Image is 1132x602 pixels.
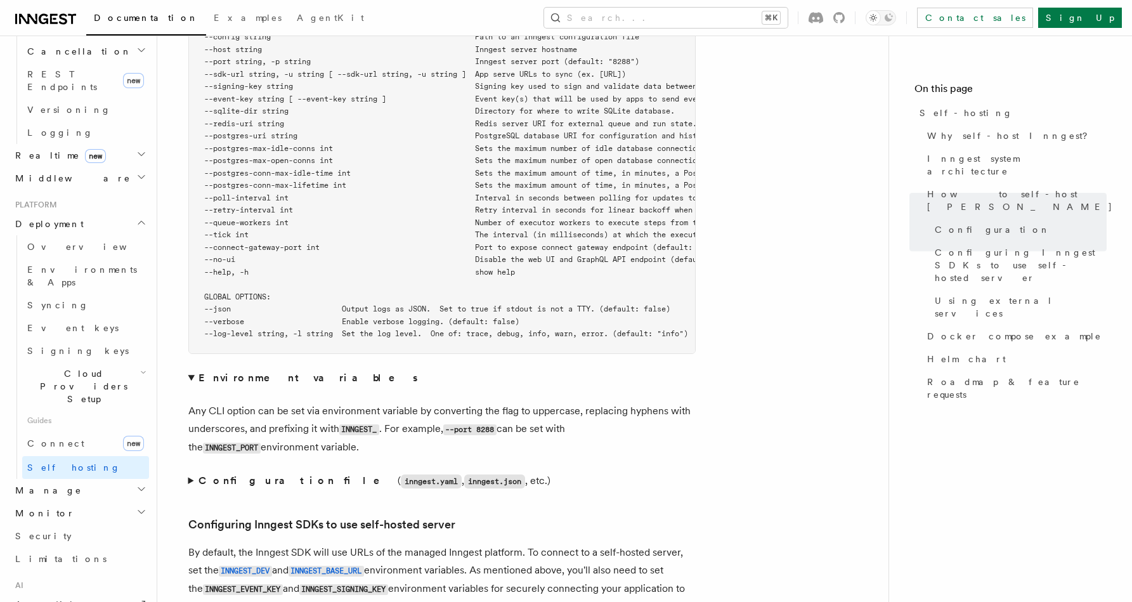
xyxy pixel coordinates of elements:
code: INNGEST_SIGNING_KEY [299,584,388,595]
a: Sign Up [1038,8,1122,28]
span: --host string Inngest server hostname [204,45,577,54]
a: Security [10,525,149,547]
a: Using external services [930,289,1107,325]
code: --port 8288 [443,424,497,435]
span: Why self-host Inngest? [927,129,1096,142]
span: Roadmap & feature requests [927,376,1107,401]
span: --no-ui Disable the web UI and GraphQL API endpoint (default: false) [204,255,741,264]
strong: Configuration file [198,474,398,487]
span: Cancellation [22,45,132,58]
a: Examples [206,4,289,34]
div: Deployment [10,235,149,479]
a: Environments & Apps [22,258,149,294]
span: Syncing [27,300,89,310]
button: Middleware [10,167,149,190]
a: INNGEST_DEV [219,564,272,576]
button: Cloud Providers Setup [22,362,149,410]
span: --retry-interval int Retry interval in seconds for linear backoff when retrying functions - must ... [204,206,928,214]
code: INNGEST_ [339,424,379,435]
span: --event-key string [ --event-key string ] Event key(s) that will be used by apps to send events t... [204,95,777,103]
code: inngest.json [464,474,525,488]
button: Cancellation [22,40,149,63]
a: Documentation [86,4,206,36]
a: Helm chart [922,348,1107,370]
a: Docker compose example [922,325,1107,348]
span: Self-hosting [920,107,1013,119]
code: inngest.yaml [401,474,462,488]
span: Guides [22,410,149,431]
a: Configuration [930,218,1107,241]
a: Why self-host Inngest? [922,124,1107,147]
span: Examples [214,13,282,23]
button: Toggle dark mode [866,10,896,25]
span: Docker compose example [927,330,1102,343]
a: How to self-host [PERSON_NAME] [922,183,1107,218]
span: AgentKit [297,13,364,23]
span: --postgres-max-open-conns int Sets the maximum number of open database connections allowed in the... [204,156,963,165]
strong: Environment variables [198,372,420,384]
span: Cloud Providers Setup [22,367,140,405]
span: --sdk-url string, -u string [ --sdk-url string, -u string ] App serve URLs to sync (ex. [URL]) [204,70,626,79]
code: INNGEST_EVENT_KEY [203,584,283,595]
span: Environments & Apps [27,265,137,287]
code: INNGEST_DEV [219,566,272,577]
a: Logging [22,121,149,144]
span: --config string Path to an Inngest configuration file [204,32,639,41]
span: --postgres-max-idle-conns int Sets the maximum number of idle database connections in the Postgre... [204,144,923,153]
span: How to self-host [PERSON_NAME] [927,188,1113,213]
a: Signing keys [22,339,149,362]
span: --redis-uri string Redis server URI for external queue and run state. Defaults to self-contained,... [204,119,1065,128]
span: --log-level string, -l string Set the log level. One of: trace, debug, info, warn, error. (defaul... [204,329,688,338]
span: AI [10,580,23,591]
span: GLOBAL OPTIONS: [204,292,271,301]
span: Event keys [27,323,119,333]
a: Configuring Inngest SDKs to use self-hosted server [188,516,455,533]
a: Inngest system architecture [922,147,1107,183]
span: --port string, -p string Inngest server port (default: "8288") [204,57,639,66]
button: Deployment [10,213,149,235]
a: REST Endpointsnew [22,63,149,98]
a: Self-hosting [914,101,1107,124]
span: Using external services [935,294,1107,320]
span: new [123,73,144,88]
span: Configuration [935,223,1050,236]
span: new [85,149,106,163]
span: --verbose Enable verbose logging. (default: false) [204,317,519,326]
span: Logging [27,128,93,138]
span: --postgres-uri string PostgreSQL database URI for configuration and history persistence. Defaults... [204,131,897,140]
span: Self hosting [27,462,120,473]
a: Versioning [22,98,149,121]
a: Contact sales [917,8,1033,28]
span: Manage [10,484,82,497]
a: Roadmap & feature requests [922,370,1107,406]
a: Event keys [22,317,149,339]
span: Helm chart [927,353,1006,365]
span: --poll-interval int Interval in seconds between polling for updates to apps (default: 0) [204,193,777,202]
span: Security [15,531,72,541]
a: Overview [22,235,149,258]
span: REST Endpoints [27,69,97,92]
a: Self hosting [22,456,149,479]
span: Overview [27,242,158,252]
span: --tick int The interval (in milliseconds) at which the executor polls the queue (default: 150) [204,230,843,239]
a: AgentKit [289,4,372,34]
a: INNGEST_BASE_URL [289,564,364,576]
span: --help, -h show help [204,268,515,277]
span: Documentation [94,13,198,23]
a: Syncing [22,294,149,317]
span: Platform [10,200,57,210]
span: Realtime [10,149,106,162]
button: Manage [10,479,149,502]
span: --json Output logs as JSON. Set to true if stdout is not a TTY. (default: false) [204,304,670,313]
span: Deployment [10,218,84,230]
span: --connect-gateway-port int Port to expose connect gateway endpoint (default: 8289) [204,243,719,252]
code: INNGEST_PORT [203,443,261,454]
code: INNGEST_BASE_URL [289,566,364,577]
a: Configuring Inngest SDKs to use self-hosted server [930,241,1107,289]
p: Any CLI option can be set via environment variable by converting the flag to uppercase, replacing... [188,402,696,457]
span: --sqlite-dir string Directory for where to write SQLite database. [204,107,675,115]
summary: Configuration file(inngest.yaml,inngest.json, etc.) [188,472,696,490]
button: Monitor [10,502,149,525]
summary: Environment variables [188,369,696,387]
span: Versioning [27,105,111,115]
